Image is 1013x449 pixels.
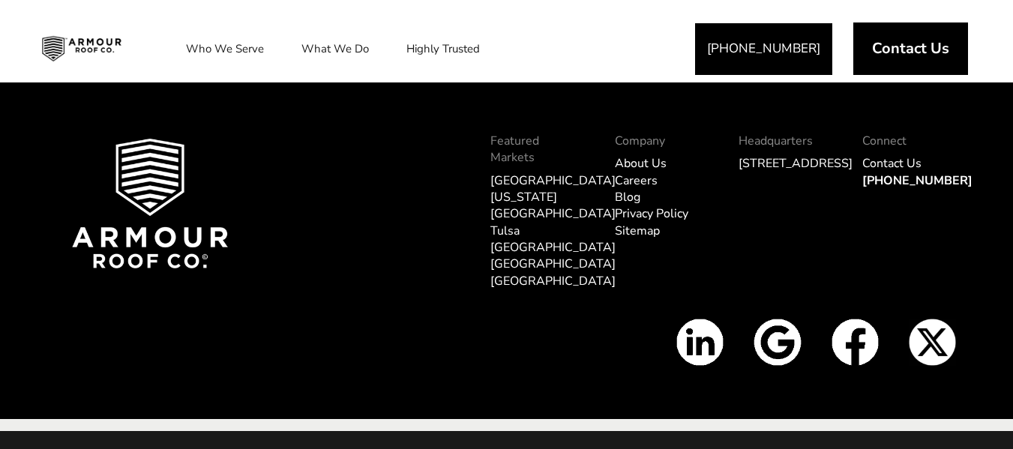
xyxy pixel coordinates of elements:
img: Linkedin Icon White [676,319,724,366]
img: X Icon White v2 [909,319,956,366]
p: Headquarters [739,133,832,149]
p: Company [615,133,709,149]
a: [GEOGRAPHIC_DATA] [490,239,616,256]
img: Industrial and Commercial Roofing Company | Armour Roof Co. [30,30,133,67]
a: [PHONE_NUMBER] [862,172,973,189]
a: [PHONE_NUMBER] [695,23,832,75]
a: [GEOGRAPHIC_DATA] [490,273,616,289]
img: Armour Roof Co Footer Logo 2025 [72,139,229,269]
a: Who We Serve [171,30,279,67]
a: What We Do [286,30,384,67]
img: Facbook icon white [832,319,879,366]
a: [GEOGRAPHIC_DATA] [490,256,616,272]
a: Privacy Policy [615,205,688,222]
a: Tulsa [490,223,520,239]
p: Featured Markets [490,133,584,166]
p: Connect [862,133,956,149]
img: Google Icon White [754,319,801,366]
a: Contact Us [862,155,922,172]
a: Careers [615,172,658,189]
a: [STREET_ADDRESS] [739,155,853,172]
a: About Us [615,155,667,172]
a: [US_STATE][GEOGRAPHIC_DATA] [490,189,616,222]
a: Sitemap [615,223,660,239]
a: Contact Us [853,22,968,75]
a: [GEOGRAPHIC_DATA] [490,172,616,189]
a: Blog [615,189,640,205]
a: Highly Trusted [391,30,495,67]
span: Contact Us [872,41,949,56]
